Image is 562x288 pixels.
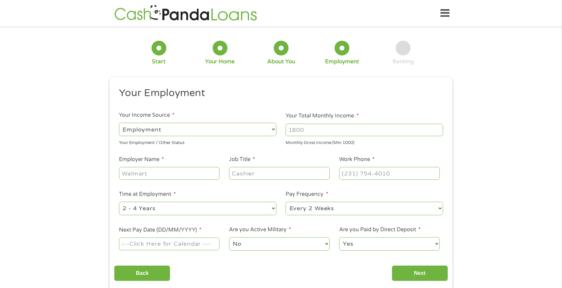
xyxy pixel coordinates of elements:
div: Start [152,58,166,65]
div: Your Home [205,58,235,65]
label: Your Income Source [119,112,175,119]
input: Next [392,265,448,281]
div: Employment [325,58,359,65]
img: GetLoanNow Logo [112,4,259,23]
input: ---Click Here for Calendar --- [119,237,220,250]
input: Walmart [119,167,220,179]
h2: Your Employment [119,87,438,100]
label: Time at Employment [119,191,176,198]
input: Cashier [229,167,330,179]
label: Job Title [229,156,255,163]
input: (231) 754-4010 [339,167,440,179]
div: Banking [392,58,414,65]
div: About You [267,58,295,65]
div: Monthly Gross Income (Min 1000) [286,137,443,146]
label: Work Phone [339,156,375,163]
div: Your Employment / Other Status [119,137,276,146]
input: 1800 [286,124,443,136]
label: Are you Active Military [229,226,291,233]
label: Employer Name [119,156,164,163]
input: Back [114,265,170,281]
label: Your Total Monthly Income [286,113,359,119]
label: Pay Frequency [286,191,328,198]
label: Next Pay Date (DD/MM/YYYY) [119,227,201,234]
label: Are you Paid by Direct Deposit [339,226,421,233]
